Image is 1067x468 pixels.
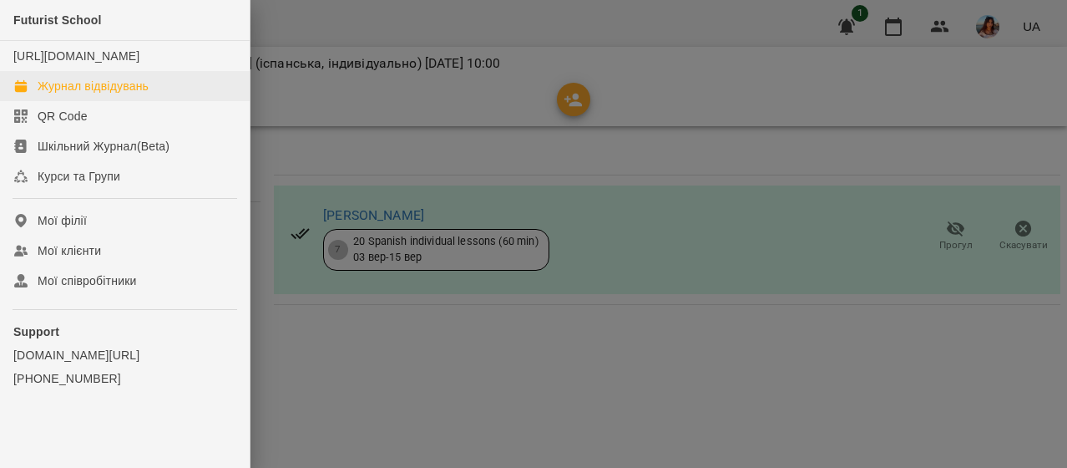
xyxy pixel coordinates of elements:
span: Futurist School [13,13,102,27]
a: [URL][DOMAIN_NAME] [13,49,139,63]
div: QR Code [38,108,88,125]
div: Мої клієнти [38,242,101,259]
a: [DOMAIN_NAME][URL] [13,347,236,364]
p: Support [13,323,236,340]
div: Курси та Групи [38,168,120,185]
a: [PHONE_NUMBER] [13,370,236,387]
div: Журнал відвідувань [38,78,149,94]
div: Мої співробітники [38,272,137,289]
div: Мої філії [38,212,87,229]
div: Шкільний Журнал(Beta) [38,138,169,155]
